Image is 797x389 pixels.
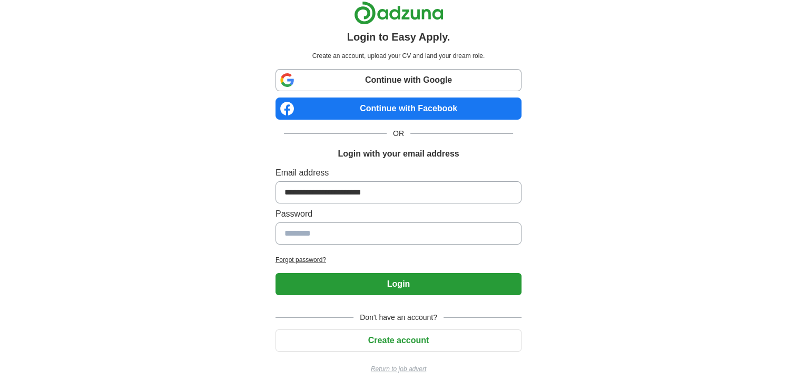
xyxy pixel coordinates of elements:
p: Create an account, upload your CV and land your dream role. [278,51,519,61]
label: Email address [275,167,522,179]
a: Forgot password? [275,255,522,265]
a: Create account [275,336,522,345]
a: Continue with Google [275,69,522,91]
span: OR [387,128,410,139]
span: Don't have an account? [353,312,444,323]
img: Adzuna logo [354,1,444,25]
a: Return to job advert [275,364,522,374]
label: Password [275,208,522,220]
a: Continue with Facebook [275,98,522,120]
h1: Login to Easy Apply. [347,29,450,45]
button: Create account [275,329,522,352]
button: Login [275,273,522,295]
h1: Login with your email address [338,148,459,160]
